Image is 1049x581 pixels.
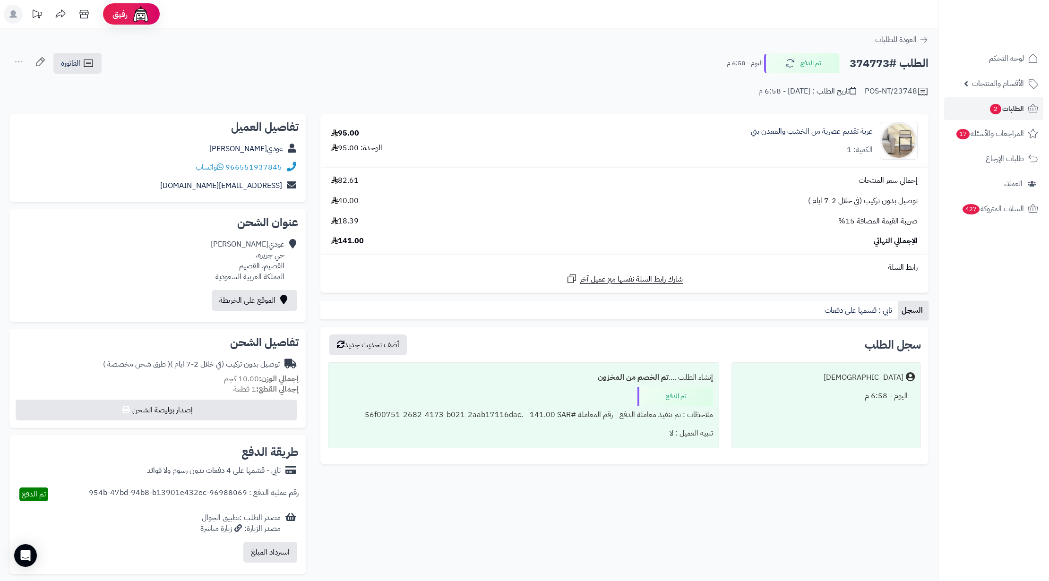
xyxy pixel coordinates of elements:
[103,359,280,370] div: توصيل بدون تركيب (في خلال 2-7 ايام )
[944,147,1043,170] a: طلبات الإرجاع
[259,373,299,384] strong: إجمالي الوزن:
[956,128,970,139] span: 17
[859,175,918,186] span: إجمالي سعر المنتجات
[241,446,299,458] h2: طريقة الدفع
[211,239,284,282] div: عودي[PERSON_NAME] حي جزيره، القصيم، القصيم المملكة العربية السعودية
[944,97,1043,120] a: الطلبات2
[972,77,1024,90] span: الأقسام والمنتجات
[334,424,713,443] div: تنبيه العميل : لا
[334,368,713,387] div: إنشاء الطلب ....
[962,202,1024,215] span: السلات المتروكة
[838,216,918,227] span: ضريبة القيمة المضافة 15%
[16,400,297,420] button: إصدار بوليصة الشحن
[17,337,299,348] h2: تفاصيل الشحن
[764,53,840,73] button: تم الدفع
[880,122,917,160] img: 1752926963-1-90x90.jpg
[944,47,1043,70] a: لوحة التحكم
[14,544,37,567] div: Open Intercom Messenger
[243,542,297,563] button: استرداد المبلغ
[331,236,364,247] span: 141.00
[89,487,299,501] div: رقم عملية الدفع : 96988069-954b-47bd-94b8-b13901e432ec
[160,180,282,191] a: [EMAIL_ADDRESS][DOMAIN_NAME]
[25,5,49,26] a: تحديثات المنصة
[329,334,407,355] button: أضف تحديث جديد
[233,384,299,395] small: 1 قطعة
[225,162,282,173] a: 966551937845
[751,126,873,137] a: عربة تقديم عصرية من الخشب والمعدن بني
[331,143,382,154] div: الوحدة: 95.00
[580,274,683,285] span: شارك رابط السلة نفسها مع عميل آخر
[112,9,128,20] span: رفيق
[331,175,359,186] span: 82.61
[61,58,80,69] span: الفاتورة
[985,18,1040,38] img: logo-2.png
[874,236,918,247] span: الإجمالي النهائي
[212,290,297,311] a: الموقع على الخريطة
[331,196,359,206] span: 40.00
[865,339,921,350] h3: سجل الطلب
[17,121,299,133] h2: تفاصيل العميل
[955,127,1024,140] span: المراجعات والأسئلة
[850,54,929,73] h2: الطلب #374773
[875,34,929,45] a: العودة للطلبات
[17,217,299,228] h2: عنوان الشحن
[944,172,1043,195] a: العملاء
[758,86,856,97] div: تاريخ الطلب : [DATE] - 6:58 م
[727,59,763,68] small: اليوم - 6:58 م
[898,301,929,320] a: السجل
[989,103,1001,114] span: 2
[986,152,1024,165] span: طلبات الإرجاع
[209,143,283,154] a: عودي[PERSON_NAME]
[989,52,1024,65] span: لوحة التحكم
[944,197,1043,220] a: السلات المتروكة427
[256,384,299,395] strong: إجمالي القطع:
[147,465,281,476] div: تابي - قسّمها على 4 دفعات بدون رسوم ولا فوائد
[808,196,918,206] span: توصيل بدون تركيب (في خلال 2-7 ايام )
[22,488,46,500] span: تم الدفع
[847,145,873,155] div: الكمية: 1
[865,86,929,97] div: POS-NT/23748
[1004,177,1023,190] span: العملاء
[824,372,903,383] div: [DEMOGRAPHIC_DATA]
[637,387,713,406] div: تم الدفع
[200,523,281,534] div: مصدر الزيارة: زيارة مباشرة
[103,359,170,370] span: ( طرق شحن مخصصة )
[131,5,150,24] img: ai-face.png
[224,373,299,384] small: 10.00 كجم
[598,372,669,383] b: تم الخصم من المخزون
[196,162,224,173] a: واتساب
[334,406,713,424] div: ملاحظات : تم تنفيذ معاملة الدفع - رقم المعاملة #56f00751-2682-4173-b021-2aab17116dac. - 141.00 SAR
[324,262,925,273] div: رابط السلة
[962,204,980,214] span: 427
[738,387,915,405] div: اليوم - 6:58 م
[875,34,917,45] span: العودة للطلبات
[53,53,102,74] a: الفاتورة
[566,273,683,285] a: شارك رابط السلة نفسها مع عميل آخر
[944,122,1043,145] a: المراجعات والأسئلة17
[989,102,1024,115] span: الطلبات
[331,216,359,227] span: 18.39
[331,128,359,139] div: 95.00
[200,513,281,534] div: مصدر الطلب :تطبيق الجوال
[821,301,898,320] a: تابي : قسمها على دفعات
